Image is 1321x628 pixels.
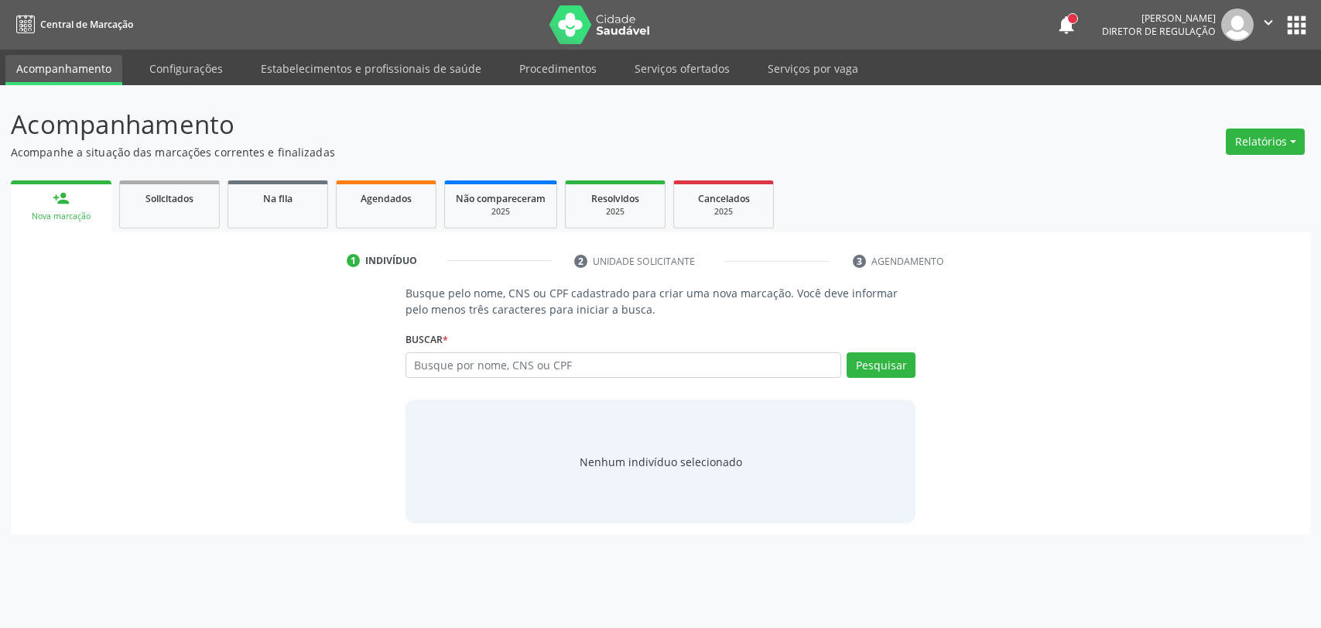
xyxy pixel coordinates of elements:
[1283,12,1310,39] button: apps
[361,192,412,205] span: Agendados
[145,192,193,205] span: Solicitados
[624,55,741,82] a: Serviços ofertados
[580,454,742,470] div: Nenhum indivíduo selecionado
[591,192,639,205] span: Resolvidos
[1221,9,1254,41] img: img
[1102,12,1216,25] div: [PERSON_NAME]
[11,12,133,37] a: Central de Marcação
[406,285,916,317] p: Busque pelo nome, CNS ou CPF cadastrado para criar uma nova marcação. Você deve informar pelo men...
[53,190,70,207] div: person_add
[22,211,101,222] div: Nova marcação
[347,254,361,268] div: 1
[456,192,546,205] span: Não compareceram
[698,192,750,205] span: Cancelados
[685,206,762,218] div: 2025
[263,192,293,205] span: Na fila
[508,55,607,82] a: Procedimentos
[406,352,842,379] input: Busque por nome, CNS ou CPF
[365,254,417,268] div: Indivíduo
[250,55,492,82] a: Estabelecimentos e profissionais de saúde
[1102,25,1216,38] span: Diretor de regulação
[757,55,869,82] a: Serviços por vaga
[11,105,920,144] p: Acompanhamento
[1226,129,1305,155] button: Relatórios
[1056,14,1077,36] button: notifications
[11,144,920,160] p: Acompanhe a situação das marcações correntes e finalizadas
[456,206,546,218] div: 2025
[406,328,448,352] label: Buscar
[577,206,654,218] div: 2025
[5,55,122,85] a: Acompanhamento
[40,18,133,31] span: Central de Marcação
[847,352,915,379] button: Pesquisar
[1260,14,1277,31] i: 
[1254,9,1283,41] button: 
[139,55,234,82] a: Configurações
